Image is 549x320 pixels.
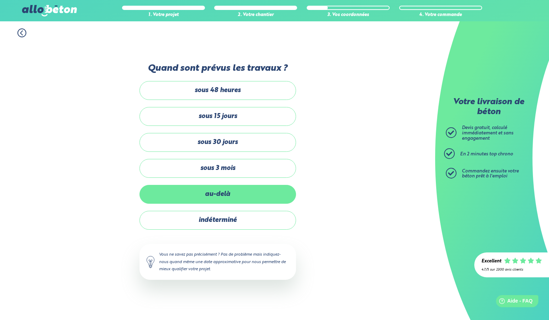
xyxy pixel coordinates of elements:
[481,259,501,264] div: Excellent
[139,63,296,74] label: Quand sont prévus les travaux ?
[448,97,529,117] p: Votre livraison de béton
[462,169,519,179] span: Commandez ensuite votre béton prêt à l'emploi
[139,81,296,100] label: sous 48 heures
[399,12,482,18] div: 4. Votre commande
[139,133,296,152] label: sous 30 jours
[122,12,205,18] div: 1. Votre projet
[139,185,296,204] label: au-delà
[481,268,542,272] div: 4.7/5 sur 2300 avis clients
[22,5,77,16] img: allobéton
[214,12,297,18] div: 2. Votre chantier
[307,12,390,18] div: 3. Vos coordonnées
[462,126,513,140] span: Devis gratuit, calculé immédiatement et sans engagement
[139,107,296,126] label: sous 15 jours
[139,211,296,230] label: indéterminé
[139,159,296,178] label: sous 3 mois
[460,152,513,156] span: En 2 minutes top chrono
[486,292,541,312] iframe: Help widget launcher
[139,244,296,279] div: Vous ne savez pas précisément ? Pas de problème mais indiquez-nous quand même une date approximat...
